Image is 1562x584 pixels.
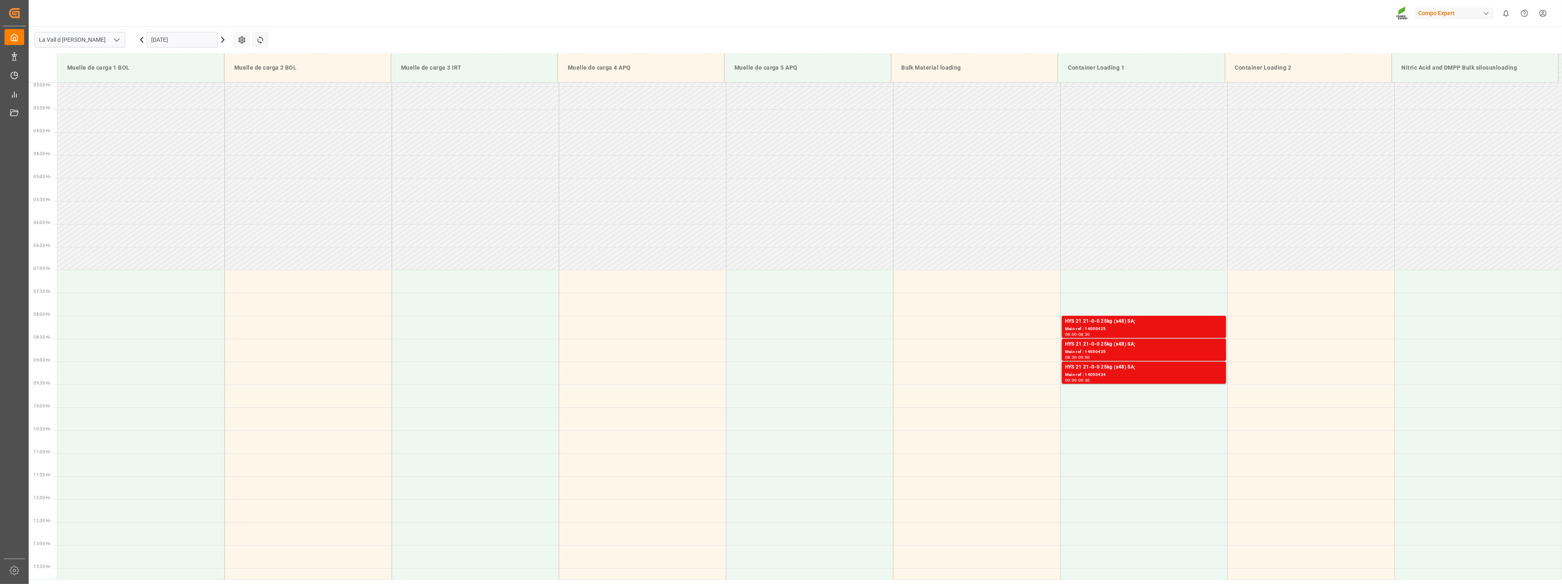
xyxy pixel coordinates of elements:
[1078,355,1090,359] div: 09:00
[34,518,50,523] span: 12:30 Hr
[1065,60,1218,75] div: Container Loading 1
[1065,363,1223,371] div: HYS 21 21-0-0 25kg (x48) SA;
[1396,6,1409,20] img: Screenshot%202023-09-29%20at%2010.02.21.png_1712312052.png
[34,83,50,87] span: 03:00 Hr
[34,289,50,294] span: 07:30 Hr
[1399,60,1552,75] div: Nitric Acid and DMPP Bulk silosunloading
[1515,4,1534,23] button: Help Center
[1415,7,1494,19] div: Compo Expert
[34,564,50,569] span: 13:30 Hr
[1077,378,1078,382] div: -
[1065,371,1223,378] div: Main ref : 14050434
[34,358,50,362] span: 09:00 Hr
[34,496,50,500] span: 12:00 Hr
[34,106,50,110] span: 03:30 Hr
[34,404,50,408] span: 10:00 Hr
[34,312,50,317] span: 08:00 Hr
[1065,355,1077,359] div: 08:30
[34,335,50,340] span: 08:30 Hr
[1497,4,1515,23] button: show 0 new notifications
[34,174,50,179] span: 05:00 Hr
[34,266,50,271] span: 07:00 Hr
[1065,378,1077,382] div: 09:00
[1078,333,1090,336] div: 08:30
[1232,60,1385,75] div: Container Loading 2
[1077,355,1078,359] div: -
[34,32,125,48] input: Type to search/select
[34,243,50,248] span: 06:30 Hr
[34,541,50,546] span: 13:00 Hr
[1065,349,1223,355] div: Main ref : 14050435
[34,450,50,454] span: 11:00 Hr
[398,60,551,75] div: Muelle de carga 3 IRT
[34,427,50,431] span: 10:30 Hr
[1078,378,1090,382] div: 09:30
[731,60,884,75] div: Muelle de carga 5 APQ
[564,60,718,75] div: Muelle de carga 4 APQ
[64,60,218,75] div: Muelle de carga 1 BOL
[34,381,50,385] span: 09:30 Hr
[34,197,50,202] span: 05:30 Hr
[1065,326,1223,333] div: Main ref : 14050425
[34,152,50,156] span: 04:30 Hr
[147,32,218,48] input: DD.MM.YYYY
[110,34,122,46] button: open menu
[34,220,50,225] span: 06:00 Hr
[898,60,1051,75] div: Bulk Material loading
[34,129,50,133] span: 04:00 Hr
[1077,333,1078,336] div: -
[34,473,50,477] span: 11:30 Hr
[1065,340,1223,349] div: HYS 21 21-0-0 25kg (x48) SA;
[1065,317,1223,326] div: HYS 21 21-0-0 25kg (x48) SA;
[1065,333,1077,336] div: 08:00
[231,60,384,75] div: Muelle de carga 2 BOL
[1415,5,1497,21] button: Compo Expert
